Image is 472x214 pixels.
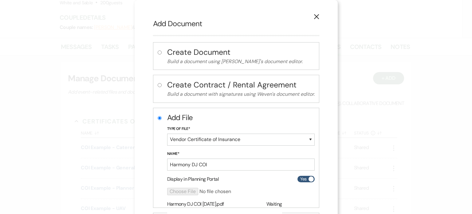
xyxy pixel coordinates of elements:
span: Waiting [266,200,282,208]
div: Display in Planning Portal [167,176,315,183]
h2: Add Document [153,18,319,29]
span: Yes [300,175,306,183]
span: Harmony DJ COI [DATE].pdf [167,201,224,207]
h4: Create Document [167,47,315,58]
p: Build a document using [PERSON_NAME]'s document editor. [167,58,315,66]
label: Name* [167,151,315,157]
button: Create Contract / Rental AgreementBuild a document with signatures using Weven's document editor. [167,79,315,98]
button: Create DocumentBuild a document using [PERSON_NAME]'s document editor. [167,47,315,66]
h2: Add File [167,112,315,123]
label: Type of File* [167,126,315,132]
h4: Create Contract / Rental Agreement [167,79,315,90]
p: Build a document with signatures using Weven's document editor. [167,90,315,98]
